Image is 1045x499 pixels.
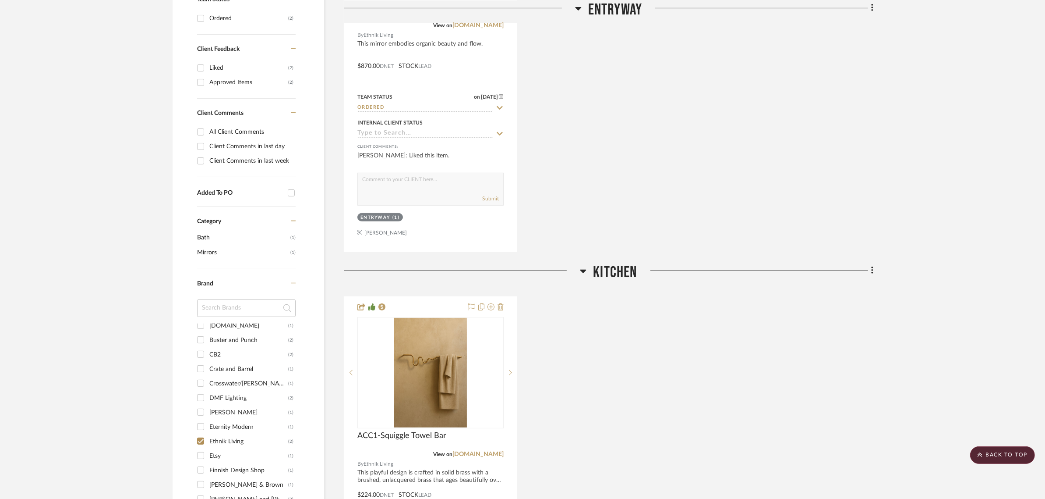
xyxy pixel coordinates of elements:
span: By [357,460,364,468]
span: Client Feedback [197,46,240,52]
div: [PERSON_NAME]: Liked this item. [357,151,504,169]
div: [PERSON_NAME] [209,406,288,420]
div: Liked [209,61,288,75]
div: (1) [288,319,293,333]
span: Mirrors [197,245,288,260]
a: [DOMAIN_NAME] [452,22,504,29]
div: Etsy [209,449,288,463]
span: [DATE] [480,94,499,100]
div: (1) [288,463,293,478]
div: Client Comments in last week [209,154,293,168]
span: Ethnik Living [364,460,393,468]
div: [DOMAIN_NAME] [209,319,288,333]
span: By [357,31,364,39]
div: Entryway [360,214,390,221]
div: CB2 [209,348,288,362]
div: Team Status [357,93,392,101]
div: (2) [288,435,293,449]
span: (1) [290,231,296,245]
div: [PERSON_NAME] & Brown [209,478,288,492]
div: (1) [288,362,293,376]
button: Submit [482,195,499,203]
span: Category [197,218,221,225]
div: (2) [288,348,293,362]
div: (1) [288,478,293,492]
div: Added To PO [197,189,283,197]
div: (1) [288,406,293,420]
div: (1) [288,449,293,463]
div: Client Comments in last day [209,139,293,153]
div: (2) [288,391,293,405]
div: Internal Client Status [357,119,423,127]
span: View on [433,23,452,28]
div: (1) [288,420,293,434]
span: Bath [197,230,288,245]
scroll-to-top-button: BACK TO TOP [970,446,1035,464]
div: Buster and Punch [209,333,288,347]
div: Ordered [209,11,288,25]
div: Crate and Barrel [209,362,288,376]
div: (1) [392,214,400,221]
span: ACC1-Squiggle Towel Bar [357,431,446,441]
div: Eternity Modern [209,420,288,434]
div: (2) [288,11,293,25]
div: (1) [288,377,293,391]
span: (1) [290,246,296,260]
span: on [474,94,480,100]
span: Ethnik Living [364,31,393,39]
a: [DOMAIN_NAME] [452,451,504,457]
span: Kitchen [593,263,637,282]
div: Approved Items [209,75,288,89]
input: Type to Search… [357,104,493,112]
img: ACC1-Squiggle Towel Bar [394,318,467,428]
div: Crosswater/[PERSON_NAME] Supply [209,377,288,391]
span: Client Comments [197,110,244,116]
div: Ethnik Living [209,435,288,449]
div: (2) [288,333,293,347]
div: (2) [288,75,293,89]
div: (2) [288,61,293,75]
div: All Client Comments [209,125,293,139]
span: Brand [197,281,213,287]
div: Finnish Design Shop [209,463,288,478]
input: Type to Search… [357,130,493,138]
div: DMF Lighting [209,391,288,405]
input: Search Brands [197,299,296,317]
span: View on [433,452,452,457]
